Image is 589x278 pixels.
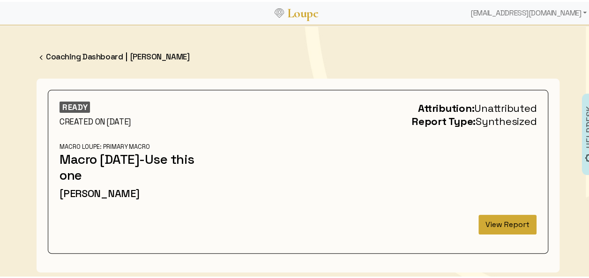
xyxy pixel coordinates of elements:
button: View Report [478,213,537,233]
img: FFFF [37,51,46,60]
div: Macro Loupe: Primary Macro [60,141,211,149]
span: Unattributed [474,100,537,113]
img: Loupe Logo [275,7,284,16]
h3: [PERSON_NAME] [60,185,211,198]
span: | [126,50,127,60]
span: Attribution: [418,100,474,113]
div: READY [60,100,90,111]
span: CREATED ON [DATE] [60,115,131,125]
h2: Macro [DATE]-Use this one [60,149,211,181]
a: Coaching Dashboard [46,50,123,60]
a: [PERSON_NAME] [130,50,189,60]
span: Report Type: [412,113,476,126]
span: Synthesized [476,113,537,126]
a: Loupe [284,3,321,20]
